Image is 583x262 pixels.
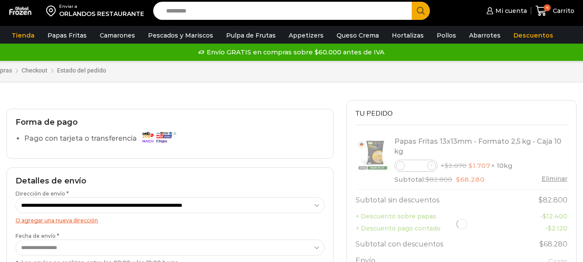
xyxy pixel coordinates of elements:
[493,6,527,15] span: Mi cuenta
[16,177,325,186] h2: Detalles de envío
[16,190,325,213] label: Dirección de envío *
[16,118,325,127] h2: Forma de pago
[24,131,181,146] label: Pago con tarjeta o transferencia
[544,4,551,11] span: 4
[59,3,144,9] div: Enviar a
[284,27,328,44] a: Appetizers
[43,27,91,44] a: Papas Fritas
[16,240,325,256] select: Fecha de envío * Los envíos se realizan entre las 09:00 y las 19:00 horas.
[59,9,144,18] div: ORLANDOS RESTAURANTE
[465,27,505,44] a: Abarrotes
[536,1,574,21] a: 4 Carrito
[139,129,178,145] img: Pago con tarjeta o transferencia
[432,27,460,44] a: Pollos
[144,27,217,44] a: Pescados y Mariscos
[509,27,558,44] a: Descuentos
[484,2,526,19] a: Mi cuenta
[332,27,383,44] a: Queso Crema
[7,27,39,44] a: Tienda
[388,27,428,44] a: Hortalizas
[16,217,98,224] a: O agregar una nueva dirección
[412,2,430,20] button: Search button
[16,197,325,213] select: Dirección de envío *
[95,27,139,44] a: Camarones
[356,109,393,118] span: Tu pedido
[551,6,574,15] span: Carrito
[222,27,280,44] a: Pulpa de Frutas
[46,3,59,18] img: address-field-icon.svg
